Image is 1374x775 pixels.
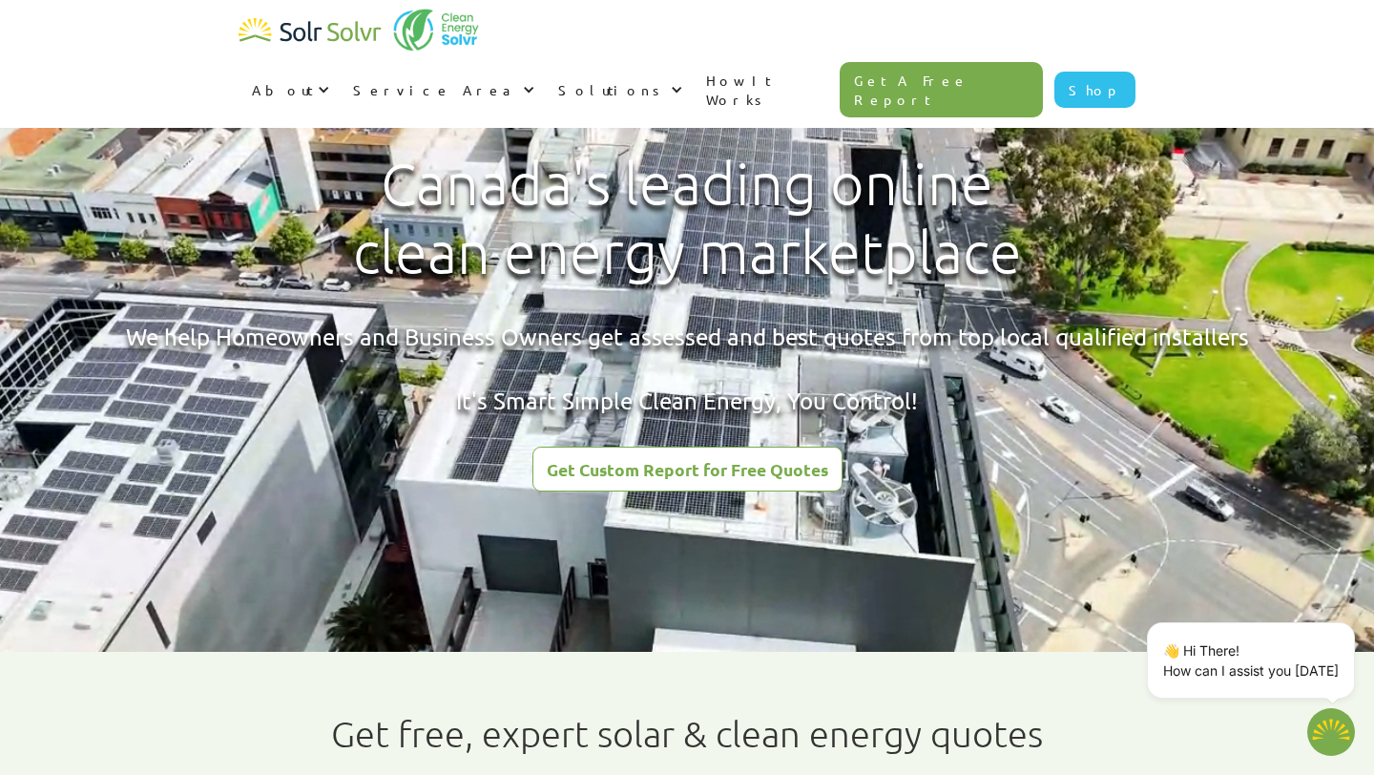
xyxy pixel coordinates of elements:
[1307,708,1355,756] img: 1702586718.png
[353,80,518,99] div: Service Area
[558,80,666,99] div: Solutions
[547,461,828,478] div: Get Custom Report for Free Quotes
[337,150,1038,287] h1: Canada's leading online clean energy marketplace
[1307,708,1355,756] button: Open chatbot widget
[239,61,340,118] div: About
[252,80,313,99] div: About
[1163,640,1339,681] p: 👋 Hi There! How can I assist you [DATE]
[331,713,1043,755] h1: Get free, expert solar & clean energy quotes
[532,447,843,492] a: Get Custom Report for Free Quotes
[545,61,693,118] div: Solutions
[340,61,545,118] div: Service Area
[1054,72,1135,108] a: Shop
[693,52,840,128] a: How It Works
[840,62,1044,117] a: Get A Free Report
[126,321,1249,417] div: We help Homeowners and Business Owners get assessed and best quotes from top local qualified inst...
